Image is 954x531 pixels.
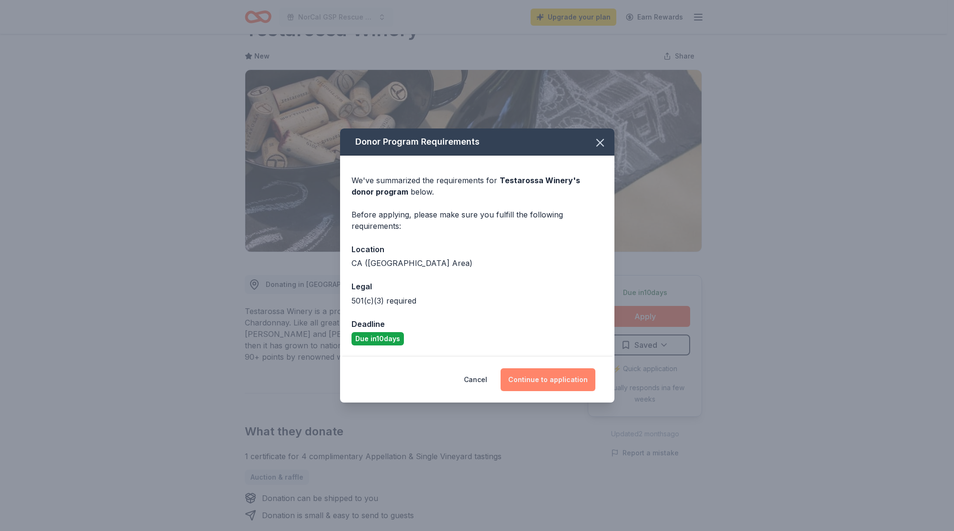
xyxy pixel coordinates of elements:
div: 501(c)(3) required [351,295,603,306]
div: CA ([GEOGRAPHIC_DATA] Area) [351,257,603,269]
div: Location [351,243,603,256]
div: Before applying, please make sure you fulfill the following requirements: [351,209,603,232]
button: Continue to application [501,368,595,391]
div: Legal [351,280,603,293]
div: Due in 10 days [351,332,404,345]
div: We've summarized the requirements for below. [351,175,603,197]
button: Cancel [464,368,487,391]
div: Deadline [351,318,603,330]
div: Donor Program Requirements [340,128,614,156]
